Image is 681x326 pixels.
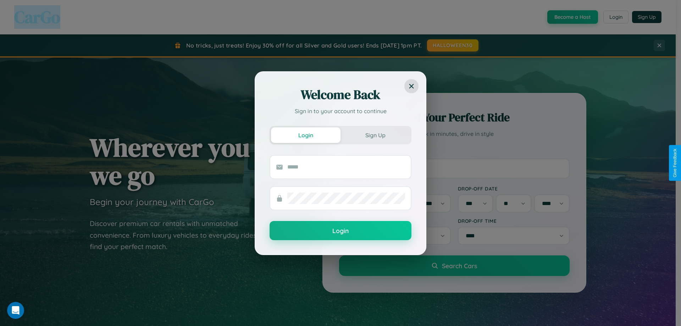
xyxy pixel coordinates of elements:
[271,127,340,143] button: Login
[672,149,677,177] div: Give Feedback
[270,221,411,240] button: Login
[7,302,24,319] iframe: Intercom live chat
[270,107,411,115] p: Sign in to your account to continue
[270,86,411,103] h2: Welcome Back
[340,127,410,143] button: Sign Up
